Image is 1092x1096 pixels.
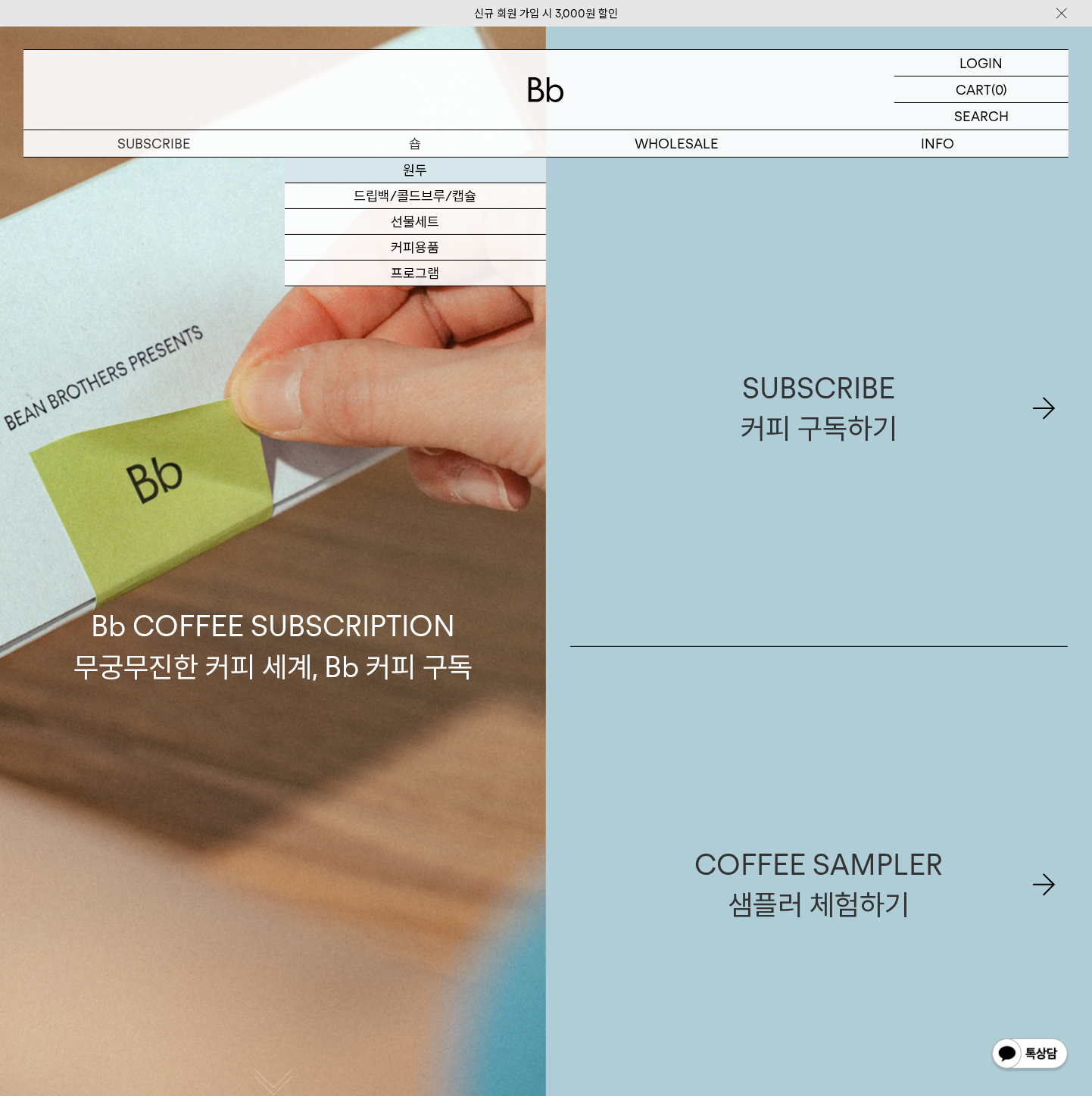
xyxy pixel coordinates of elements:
[528,77,564,102] img: 로고
[807,130,1069,157] p: INFO
[73,462,473,686] p: Bb COFFEE SUBSCRIPTION 무궁무진한 커피 세계, Bb 커피 구독
[956,77,991,102] p: CART
[894,50,1069,77] a: LOGIN
[474,7,618,20] a: 신규 회원 가입 시 3,000원 할인
[894,77,1069,103] a: CART (0)
[285,209,546,235] a: 선물세트
[23,130,285,157] a: SUBSCRIBE
[570,170,1068,646] a: SUBSCRIBE커피 구독하기
[285,261,546,286] a: 프로그램
[741,368,897,448] div: SUBSCRIBE 커피 구독하기
[960,50,1003,76] p: LOGIN
[991,1037,1069,1073] img: 카카오톡 채널 1:1 채팅 버튼
[546,130,807,157] p: WHOLESALE
[991,77,1007,102] p: (0)
[285,158,546,183] a: 원두
[285,183,546,209] a: 드립백/콜드브루/캡슐
[285,235,546,261] a: 커피용품
[954,103,1009,130] p: SEARCH
[285,130,546,157] a: 숍
[695,845,944,925] div: COFFEE SAMPLER 샘플러 체험하기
